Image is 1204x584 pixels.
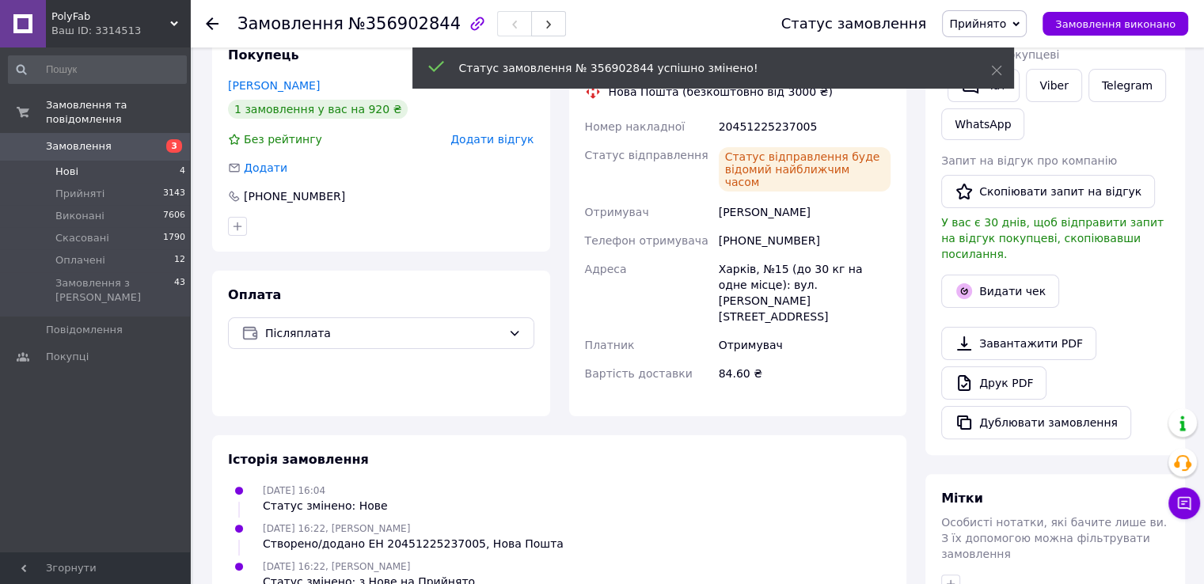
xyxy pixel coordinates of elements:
[941,154,1117,167] span: Запит на відгук про компанію
[55,187,104,201] span: Прийняті
[716,359,894,388] div: 84.60 ₴
[46,98,190,127] span: Замовлення та повідомлення
[46,350,89,364] span: Покупці
[163,209,185,223] span: 7606
[1043,12,1188,36] button: Замовлення виконано
[348,14,461,33] span: №356902844
[716,331,894,359] div: Отримувач
[228,100,408,119] div: 1 замовлення у вас на 920 ₴
[163,187,185,201] span: 3143
[459,60,951,76] div: Статус замовлення № 356902844 успішно змінено!
[228,47,299,63] span: Покупець
[263,485,325,496] span: [DATE] 16:04
[941,491,983,506] span: Мітки
[263,536,564,552] div: Створено/додано ЕН 20451225237005, Нова Пошта
[55,209,104,223] span: Виконані
[180,165,185,179] span: 4
[585,339,635,351] span: Платник
[46,139,112,154] span: Замовлення
[263,523,410,534] span: [DATE] 16:22, [PERSON_NAME]
[716,198,894,226] div: [PERSON_NAME]
[1088,69,1166,102] a: Telegram
[941,516,1167,560] span: Особисті нотатки, які бачите лише ви. З їх допомогою можна фільтрувати замовлення
[242,188,347,204] div: [PHONE_NUMBER]
[949,17,1006,30] span: Прийнято
[585,149,708,161] span: Статус відправлення
[206,16,218,32] div: Повернутися назад
[244,133,322,146] span: Без рейтингу
[941,108,1024,140] a: WhatsApp
[1055,18,1176,30] span: Замовлення виконано
[8,55,187,84] input: Пошук
[941,216,1164,260] span: У вас є 30 днів, щоб відправити запит на відгук покупцеві, скопіювавши посилання.
[450,133,534,146] span: Додати відгук
[55,253,105,267] span: Оплачені
[585,367,693,380] span: Вартість доставки
[585,234,708,247] span: Телефон отримувача
[941,406,1131,439] button: Дублювати замовлення
[585,206,649,218] span: Отримувач
[263,498,388,514] div: Статус змінено: Нове
[265,324,502,342] span: Післяплата
[719,147,891,192] div: Статус відправлення буде відомий найближчим часом
[55,276,174,305] span: Замовлення з [PERSON_NAME]
[51,24,190,38] div: Ваш ID: 3314513
[941,366,1046,400] a: Друк PDF
[941,175,1155,208] button: Скопіювати запит на відгук
[51,9,170,24] span: PolyFab
[585,263,627,275] span: Адреса
[174,253,185,267] span: 12
[228,287,281,302] span: Оплата
[716,112,894,141] div: 20451225237005
[46,323,123,337] span: Повідомлення
[941,327,1096,360] a: Завантажити PDF
[174,276,185,305] span: 43
[941,275,1059,308] button: Видати чек
[781,16,927,32] div: Статус замовлення
[163,231,185,245] span: 1790
[228,452,369,467] span: Історія замовлення
[716,255,894,331] div: Харків, №15 (до 30 кг на одне місце): вул. [PERSON_NAME][STREET_ADDRESS]
[263,561,410,572] span: [DATE] 16:22, [PERSON_NAME]
[228,79,320,92] a: [PERSON_NAME]
[55,231,109,245] span: Скасовані
[55,165,78,179] span: Нові
[1026,69,1081,102] a: Viber
[166,139,182,153] span: 3
[1168,487,1200,519] button: Чат з покупцем
[244,161,287,174] span: Додати
[585,120,686,133] span: Номер накладної
[716,226,894,255] div: [PHONE_NUMBER]
[237,14,344,33] span: Замовлення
